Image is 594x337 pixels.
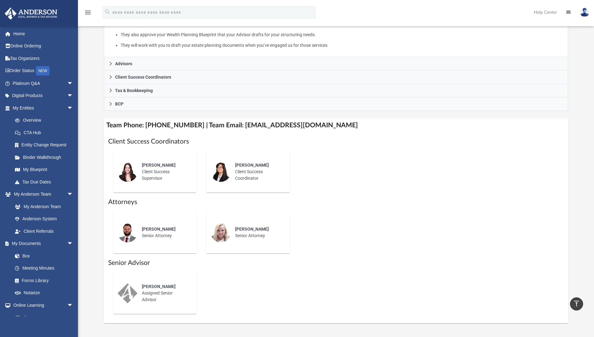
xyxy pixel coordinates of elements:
a: Client Referrals [9,225,80,237]
a: Entity Change Request [9,139,83,151]
a: My Anderson Teamarrow_drop_down [4,188,80,201]
span: [PERSON_NAME] [142,227,176,232]
a: menu [84,12,92,16]
div: Client Success Supervisor [138,158,192,186]
h4: Team Phone: [PHONE_NUMBER] | Team Email: [EMAIL_ADDRESS][DOMAIN_NAME] [104,118,568,132]
img: Anderson Advisors Platinum Portal [3,7,59,20]
a: Tax Organizers [4,52,83,65]
a: Client Success Coordinators [104,71,568,84]
a: Platinum Q&Aarrow_drop_down [4,77,83,90]
a: Advisors [104,57,568,71]
span: Client Success Coordinators [115,75,171,79]
a: Tax & Bookkeeping [104,84,568,97]
a: vertical_align_top [570,297,583,310]
a: Anderson System [9,213,80,225]
img: User Pic [580,8,589,17]
a: Overview [9,114,83,127]
span: arrow_drop_down [67,77,80,90]
a: My Documentsarrow_drop_down [4,237,80,250]
div: Senior Attorney [231,222,285,243]
i: menu [84,9,92,16]
span: [PERSON_NAME] [142,163,176,168]
img: thumbnail [118,283,138,303]
a: Tax Due Dates [9,176,83,188]
a: Home [4,27,83,40]
span: Tax & Bookkeeping [115,88,153,93]
span: [PERSON_NAME] [235,227,269,232]
span: arrow_drop_down [67,237,80,250]
div: Assigned Senior Advisor [138,279,192,307]
img: thumbnail [118,162,138,182]
span: arrow_drop_down [67,102,80,115]
a: Order StatusNEW [4,65,83,77]
i: search [104,8,111,15]
a: Online Learningarrow_drop_down [4,299,80,311]
span: arrow_drop_down [67,299,80,312]
a: Forms Library [9,274,76,287]
a: My Entitiesarrow_drop_down [4,102,83,114]
span: BCP [115,102,123,106]
a: Meeting Minutes [9,262,80,275]
a: CTA Hub [9,126,83,139]
h1: Attorneys [108,198,564,207]
li: They also approve your Wealth Planning Blueprint that your Advisor drafts for your structuring ne... [121,31,563,39]
span: arrow_drop_down [67,188,80,201]
h1: Senior Advisor [108,258,564,267]
div: NEW [36,66,50,76]
div: Senior Attorney [138,222,192,243]
div: Client Success Coordinator [231,158,285,186]
span: arrow_drop_down [67,90,80,102]
a: My Blueprint [9,164,80,176]
h1: Client Success Coordinators [108,137,564,146]
li: They will work with you to draft your estate planning documents when you’ve engaged us for those ... [121,42,563,49]
img: thumbnail [211,222,231,242]
img: thumbnail [211,162,231,182]
a: Binder Walkthrough [9,151,83,164]
span: [PERSON_NAME] [235,163,269,168]
img: thumbnail [118,222,138,242]
i: vertical_align_top [573,300,580,307]
a: Online Ordering [4,40,83,52]
a: Digital Productsarrow_drop_down [4,90,83,102]
a: BCP [104,97,568,111]
a: Notarize [9,287,80,299]
a: My Anderson Team [9,200,76,213]
a: Courses [9,311,80,324]
span: [PERSON_NAME] [142,284,176,289]
span: Advisors [115,61,132,66]
a: Box [9,250,76,262]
